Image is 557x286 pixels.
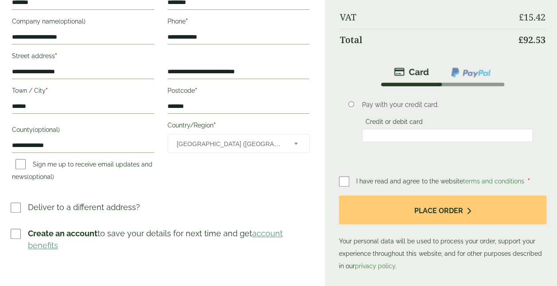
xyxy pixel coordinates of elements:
span: (optional) [58,18,86,25]
span: United Kingdom (UK) [177,135,283,153]
p: Deliver to a different address? [28,201,140,213]
bdi: 92.53 [518,34,545,46]
img: stripe.png [394,67,429,77]
p: Pay with your credit card. [362,100,533,110]
abbr: required [55,52,57,60]
a: terms and conditions [463,178,524,185]
label: Credit or debit card [362,118,426,128]
th: Total [340,29,512,51]
label: Phone [167,15,310,30]
label: Postcode [167,84,310,99]
label: County [12,123,154,139]
abbr: required [214,122,216,129]
span: Country/Region [167,134,310,153]
p: Your personal data will be used to process your order, support your experience throughout this we... [339,195,546,272]
abbr: required [186,18,188,25]
p: to save your details for next time and get [28,227,311,251]
input: Sign me up to receive email updates and news(optional) [16,159,26,169]
span: (optional) [27,173,54,180]
label: Street address [12,50,154,65]
label: Sign me up to receive email updates and news [12,161,152,183]
abbr: required [195,87,197,94]
th: VAT [340,7,512,28]
a: account benefits [28,229,283,250]
span: £ [519,11,524,23]
button: Place order [339,195,546,224]
span: (optional) [33,126,60,133]
bdi: 15.42 [519,11,545,23]
img: ppcp-gateway.png [450,67,491,78]
abbr: required [46,87,48,94]
span: £ [518,34,523,46]
label: Company name [12,15,154,30]
strong: Create an account [28,229,97,238]
a: privacy policy [355,262,395,270]
label: Town / City [12,84,154,99]
iframe: Secure card payment input frame [365,131,530,139]
label: Country/Region [167,119,310,134]
abbr: required [527,178,530,185]
span: I have read and agree to the website [356,178,526,185]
